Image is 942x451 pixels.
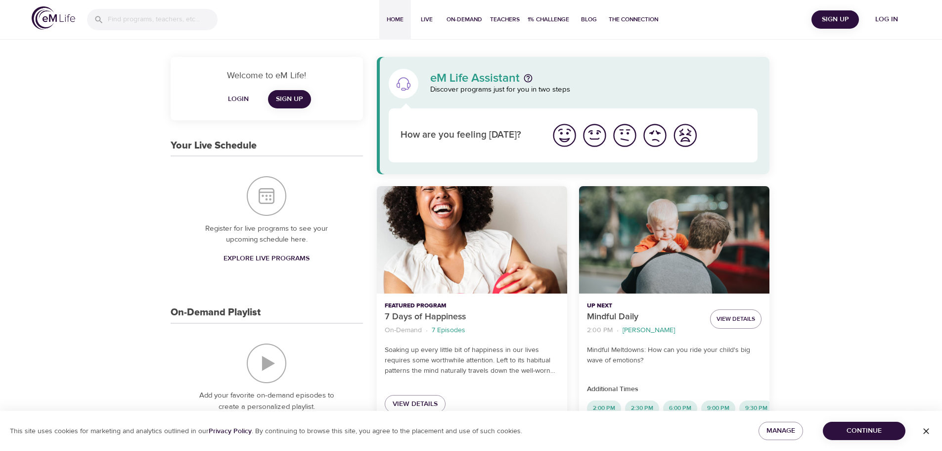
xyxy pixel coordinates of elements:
[426,324,428,337] li: ·
[580,120,610,150] button: I'm feeling good
[766,425,795,437] span: Manage
[528,14,569,25] span: 1% Challenge
[401,128,538,143] p: How are you feeling [DATE]?
[383,14,407,25] span: Home
[625,401,659,416] div: 2:30 PM
[863,10,910,29] button: Log in
[811,10,859,29] button: Sign Up
[587,301,702,310] p: Up Next
[823,422,905,440] button: Continue
[739,404,773,412] span: 9:30 PM
[209,427,252,436] a: Privacy Policy
[587,384,762,395] p: Additional Times
[415,14,439,25] span: Live
[551,122,578,149] img: great
[610,120,640,150] button: I'm feeling ok
[641,122,669,149] img: bad
[663,401,697,416] div: 6:00 PM
[577,14,601,25] span: Blog
[226,93,250,105] span: Login
[190,390,343,412] p: Add your favorite on-demand episodes to create a personalized playlist.
[182,69,351,82] p: Welcome to eM Life!
[759,422,803,440] button: Manage
[701,401,735,416] div: 9:00 PM
[739,401,773,416] div: 9:30 PM
[393,398,438,410] span: View Details
[490,14,520,25] span: Teachers
[831,425,897,437] span: Continue
[640,120,670,150] button: I'm feeling bad
[587,324,702,337] nav: breadcrumb
[710,309,762,329] button: View Details
[587,325,613,336] p: 2:00 PM
[108,9,218,30] input: Find programs, teachers, etc...
[385,324,559,337] nav: breadcrumb
[623,325,675,336] p: [PERSON_NAME]
[672,122,699,149] img: worst
[609,14,658,25] span: The Connection
[377,186,567,294] button: 7 Days of Happiness
[611,122,638,149] img: ok
[430,84,758,96] p: Discover programs just for you in two steps
[223,90,254,108] button: Login
[276,93,303,105] span: Sign Up
[247,344,286,383] img: On-Demand Playlist
[815,13,855,26] span: Sign Up
[396,76,411,92] img: eM Life Assistant
[663,404,697,412] span: 6:00 PM
[430,72,520,84] p: eM Life Assistant
[171,307,261,318] h3: On-Demand Playlist
[617,324,619,337] li: ·
[447,14,482,25] span: On-Demand
[867,13,906,26] span: Log in
[549,120,580,150] button: I'm feeling great
[385,395,446,413] a: View Details
[587,310,702,324] p: Mindful Daily
[587,401,621,416] div: 2:00 PM
[432,325,465,336] p: 7 Episodes
[220,250,314,268] a: Explore Live Programs
[587,404,621,412] span: 2:00 PM
[385,301,559,310] p: Featured Program
[385,345,559,376] p: Soaking up every little bit of happiness in our lives requires some worthwhile attention. Left to...
[385,325,422,336] p: On-Demand
[247,176,286,216] img: Your Live Schedule
[625,404,659,412] span: 2:30 PM
[32,6,75,30] img: logo
[581,122,608,149] img: good
[717,314,755,324] span: View Details
[268,90,311,108] a: Sign Up
[670,120,700,150] button: I'm feeling worst
[224,252,310,265] span: Explore Live Programs
[701,404,735,412] span: 9:00 PM
[385,310,559,324] p: 7 Days of Happiness
[190,223,343,246] p: Register for live programs to see your upcoming schedule here.
[171,140,257,151] h3: Your Live Schedule
[587,345,762,366] p: Mindful Meltdowns: How can you ride your child's big wave of emotions?
[579,186,769,294] button: Mindful Daily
